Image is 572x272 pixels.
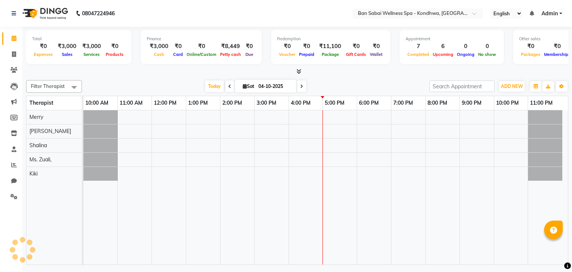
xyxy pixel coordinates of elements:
[431,42,455,51] div: 6
[519,42,542,51] div: ₹0
[171,42,185,51] div: ₹0
[186,98,210,108] a: 1:00 PM
[541,10,558,18] span: Admin
[32,36,125,42] div: Total
[429,80,495,92] input: Search Appointment
[368,52,384,57] span: Wallet
[152,52,166,57] span: Cash
[171,52,185,57] span: Card
[19,3,70,24] img: logo
[32,42,55,51] div: ₹0
[185,42,218,51] div: ₹0
[147,36,256,42] div: Finance
[104,52,125,57] span: Products
[519,52,542,57] span: Packages
[185,52,218,57] span: Online/Custom
[357,98,381,108] a: 6:00 PM
[29,128,71,135] span: [PERSON_NAME]
[320,52,341,57] span: Package
[29,142,47,149] span: Shalina
[29,114,43,120] span: Merry
[118,98,144,108] a: 11:00 AM
[297,42,316,51] div: ₹0
[241,83,256,89] span: Sat
[426,98,449,108] a: 8:00 PM
[431,52,455,57] span: Upcoming
[344,52,368,57] span: Gift Cards
[323,98,346,108] a: 5:00 PM
[344,42,368,51] div: ₹0
[29,170,38,177] span: Kiki
[29,156,51,163] span: Ms. Zuali,
[406,52,431,57] span: Completed
[32,52,55,57] span: Expenses
[243,42,256,51] div: ₹0
[316,42,344,51] div: ₹11,100
[391,98,415,108] a: 7:00 PM
[82,52,102,57] span: Services
[83,98,110,108] a: 10:00 AM
[220,98,244,108] a: 2:00 PM
[501,83,523,89] span: ADD NEW
[82,3,115,24] b: 08047224946
[31,83,65,89] span: Filter Therapist
[147,42,171,51] div: ₹3,000
[528,98,554,108] a: 11:00 PM
[368,42,384,51] div: ₹0
[152,98,178,108] a: 12:00 PM
[104,42,125,51] div: ₹0
[205,80,224,92] span: Today
[218,52,243,57] span: Petty cash
[277,52,297,57] span: Voucher
[256,81,293,92] input: 2025-10-04
[277,42,297,51] div: ₹0
[476,42,498,51] div: 0
[218,42,243,51] div: ₹8,449
[79,42,104,51] div: ₹3,000
[29,99,53,106] span: Therapist
[244,52,255,57] span: Due
[277,36,384,42] div: Redemption
[460,98,483,108] a: 9:00 PM
[406,36,498,42] div: Appointment
[406,42,431,51] div: 7
[55,42,79,51] div: ₹3,000
[455,52,476,57] span: Ongoing
[455,42,476,51] div: 0
[255,98,278,108] a: 3:00 PM
[297,52,316,57] span: Prepaid
[476,52,498,57] span: No show
[494,98,521,108] a: 10:00 PM
[60,52,74,57] span: Sales
[289,98,312,108] a: 4:00 PM
[499,81,525,92] button: ADD NEW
